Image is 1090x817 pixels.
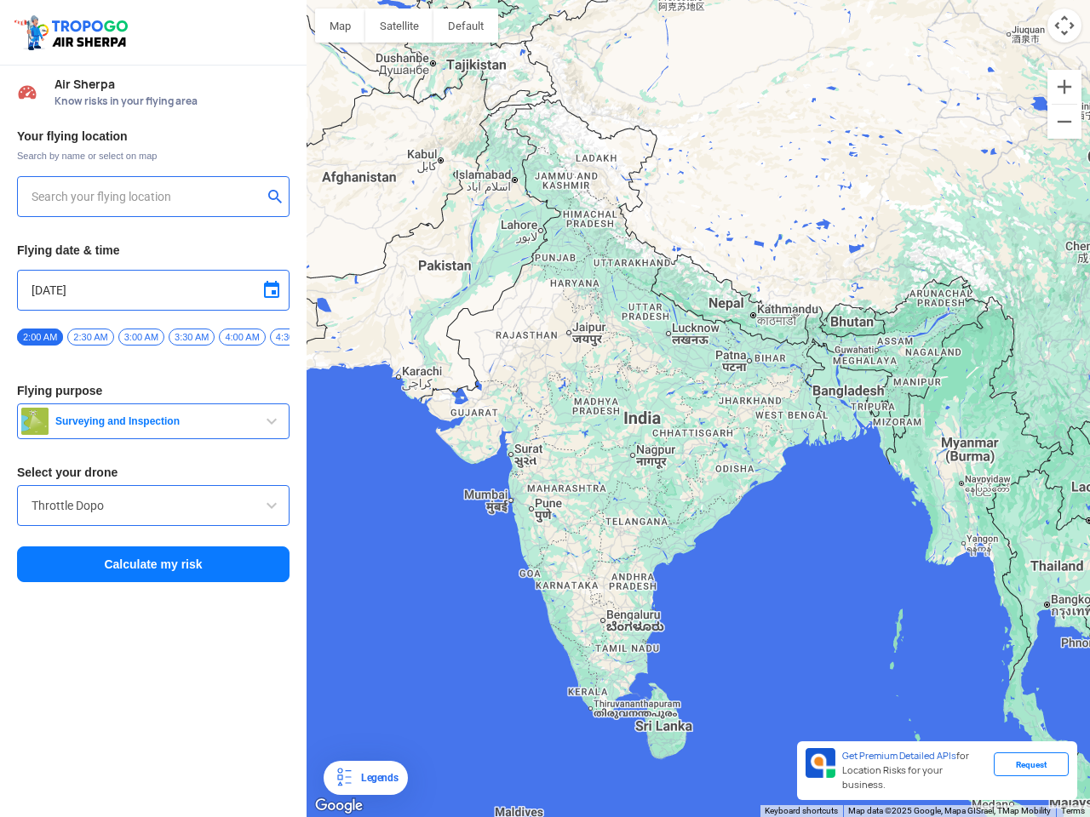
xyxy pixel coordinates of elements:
[169,329,215,346] span: 3:30 AM
[54,94,290,108] span: Know risks in your flying area
[67,329,113,346] span: 2:30 AM
[17,82,37,102] img: Risk Scores
[17,546,290,582] button: Calculate my risk
[17,329,63,346] span: 2:00 AM
[354,768,398,788] div: Legends
[17,403,290,439] button: Surveying and Inspection
[842,750,956,762] span: Get Premium Detailed APIs
[270,329,316,346] span: 4:30 AM
[994,752,1069,776] div: Request
[32,280,275,300] input: Select Date
[365,9,433,43] button: Show satellite imagery
[17,244,290,256] h3: Flying date & time
[315,9,365,43] button: Show street map
[1047,9,1081,43] button: Map camera controls
[17,385,290,397] h3: Flying purpose
[1061,806,1085,815] a: Terms
[835,748,994,793] div: for Location Risks for your business.
[1047,70,1081,104] button: Zoom in
[334,768,354,788] img: Legends
[49,414,261,428] span: Surveying and Inspection
[311,795,367,817] a: Open this area in Google Maps (opens a new window)
[118,329,164,346] span: 3:00 AM
[17,466,290,478] h3: Select your drone
[1047,105,1081,139] button: Zoom out
[32,495,275,516] input: Search by name or Brand
[13,13,134,52] img: ic_tgdronemaps.svg
[806,748,835,778] img: Premium APIs
[54,77,290,91] span: Air Sherpa
[17,130,290,142] h3: Your flying location
[21,408,49,435] img: survey.png
[765,805,838,817] button: Keyboard shortcuts
[219,329,265,346] span: 4:00 AM
[32,186,262,207] input: Search your flying location
[17,149,290,163] span: Search by name or select on map
[311,795,367,817] img: Google
[848,806,1051,815] span: Map data ©2025 Google, Mapa GISrael, TMap Mobility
